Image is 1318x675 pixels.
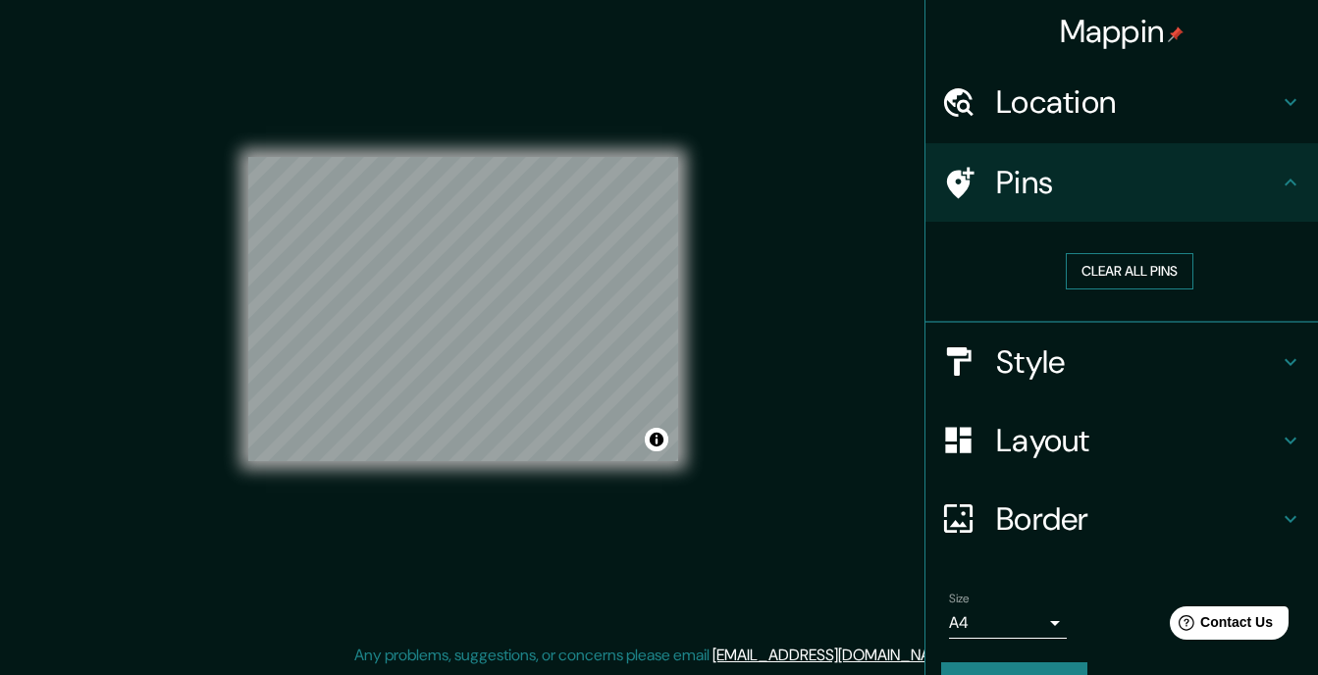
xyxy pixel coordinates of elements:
div: A4 [949,607,1067,639]
div: Location [925,63,1318,141]
h4: Mappin [1060,12,1185,51]
p: Any problems, suggestions, or concerns please email . [354,644,958,667]
div: Border [925,480,1318,558]
img: pin-icon.png [1168,26,1184,42]
h4: Pins [996,163,1279,202]
h4: Location [996,82,1279,122]
div: Pins [925,143,1318,222]
div: Style [925,323,1318,401]
canvas: Map [248,157,678,461]
h4: Border [996,499,1279,539]
button: Toggle attribution [645,428,668,451]
iframe: Help widget launcher [1143,598,1296,653]
label: Size [949,590,970,606]
a: [EMAIL_ADDRESS][DOMAIN_NAME] [712,645,955,665]
button: Clear all pins [1066,253,1193,289]
div: Layout [925,401,1318,480]
h4: Style [996,342,1279,382]
h4: Layout [996,421,1279,460]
